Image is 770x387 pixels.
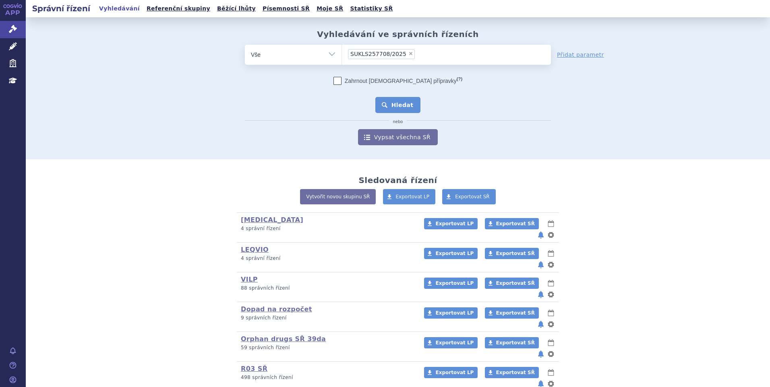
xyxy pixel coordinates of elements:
a: Exportovat SŘ [485,248,539,259]
span: Exportovat SŘ [455,194,490,200]
span: SUKLS257708/2025 [350,51,406,57]
button: nastavení [547,349,555,359]
label: Zahrnout [DEMOGRAPHIC_DATA] přípravky [333,77,462,85]
a: Exportovat LP [424,248,478,259]
button: nastavení [547,230,555,240]
button: lhůty [547,249,555,258]
a: Orphan drugs SŘ 39da [241,335,326,343]
a: [MEDICAL_DATA] [241,216,303,224]
a: Vyhledávání [97,3,142,14]
p: 4 správní řízení [241,225,414,232]
span: Exportovat SŘ [496,280,535,286]
a: Vypsat všechna SŘ [358,129,438,145]
a: R03 SŘ [241,365,267,373]
button: notifikace [537,290,545,299]
span: Exportovat LP [435,280,474,286]
a: Exportovat SŘ [485,307,539,319]
a: Moje SŘ [314,3,346,14]
a: Písemnosti SŘ [260,3,312,14]
a: Exportovat LP [424,367,478,378]
span: Exportovat SŘ [496,310,535,316]
a: Exportovat LP [424,337,478,348]
a: Exportovat SŘ [442,189,496,204]
a: Exportovat LP [383,189,436,204]
p: 9 správních řízení [241,315,414,321]
button: notifikace [537,319,545,329]
span: Exportovat SŘ [496,370,535,375]
a: Přidat parametr [557,51,604,59]
a: Exportovat SŘ [485,278,539,289]
p: 88 správních řízení [241,285,414,292]
a: Exportovat LP [424,278,478,289]
span: × [408,51,413,56]
h2: Vyhledávání ve správních řízeních [317,29,479,39]
span: Exportovat LP [435,221,474,226]
button: lhůty [547,368,555,377]
button: nastavení [547,290,555,299]
span: Exportovat SŘ [496,340,535,346]
h2: Sledovaná řízení [358,175,437,185]
span: Exportovat SŘ [496,251,535,256]
abbr: (?) [457,76,462,82]
button: notifikace [537,260,545,270]
a: Dopad na rozpočet [241,305,312,313]
button: lhůty [547,278,555,288]
button: notifikace [537,230,545,240]
a: Exportovat SŘ [485,367,539,378]
button: nastavení [547,260,555,270]
h2: Správní řízení [26,3,97,14]
a: Exportovat SŘ [485,337,539,348]
button: nastavení [547,319,555,329]
input: SUKLS257708/2025 [417,49,422,59]
button: notifikace [537,349,545,359]
button: lhůty [547,219,555,228]
a: Referenční skupiny [144,3,213,14]
p: 498 správních řízení [241,374,414,381]
a: Exportovat SŘ [485,218,539,229]
p: 4 správní řízení [241,255,414,262]
a: Exportovat LP [424,307,478,319]
span: Exportovat SŘ [496,221,535,226]
i: nebo [389,119,407,124]
a: Exportovat LP [424,218,478,229]
p: 59 správních řízení [241,344,414,351]
span: Exportovat LP [435,370,474,375]
span: Exportovat LP [435,340,474,346]
a: Běžící lhůty [215,3,258,14]
span: Exportovat LP [435,310,474,316]
button: Hledat [375,97,421,113]
a: Vytvořit novou skupinu SŘ [300,189,376,204]
span: Exportovat LP [396,194,430,200]
button: lhůty [547,308,555,318]
a: VILP [241,276,258,283]
a: LEQVIO [241,246,269,253]
button: lhůty [547,338,555,348]
a: Statistiky SŘ [348,3,395,14]
span: Exportovat LP [435,251,474,256]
